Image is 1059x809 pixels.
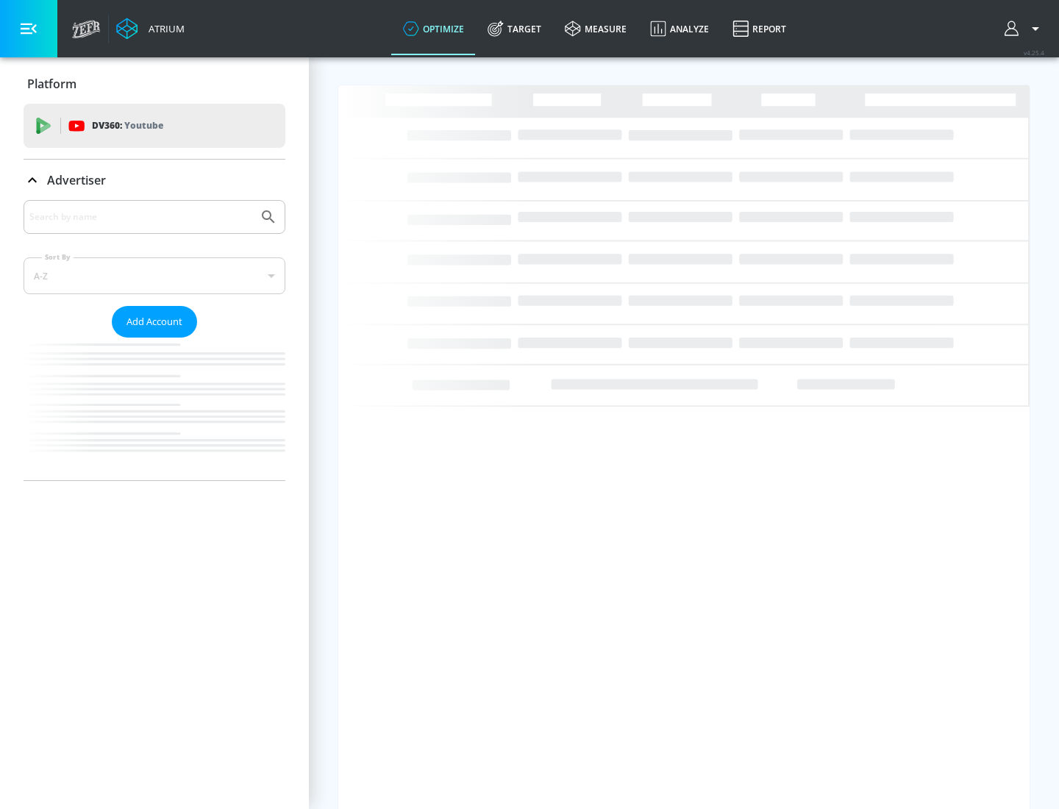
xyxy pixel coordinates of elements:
div: DV360: Youtube [24,104,285,148]
div: A-Z [24,257,285,294]
p: Advertiser [47,172,106,188]
div: Platform [24,63,285,104]
a: Atrium [116,18,185,40]
a: optimize [391,2,476,55]
div: Atrium [143,22,185,35]
p: Platform [27,76,76,92]
div: Advertiser [24,160,285,201]
span: v 4.25.4 [1024,49,1044,57]
button: Add Account [112,306,197,338]
nav: list of Advertiser [24,338,285,480]
a: Report [721,2,798,55]
label: Sort By [42,252,74,262]
input: Search by name [29,207,252,227]
p: Youtube [124,118,163,133]
span: Add Account [126,313,182,330]
p: DV360: [92,118,163,134]
div: Advertiser [24,200,285,480]
a: Analyze [638,2,721,55]
a: Target [476,2,553,55]
a: measure [553,2,638,55]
